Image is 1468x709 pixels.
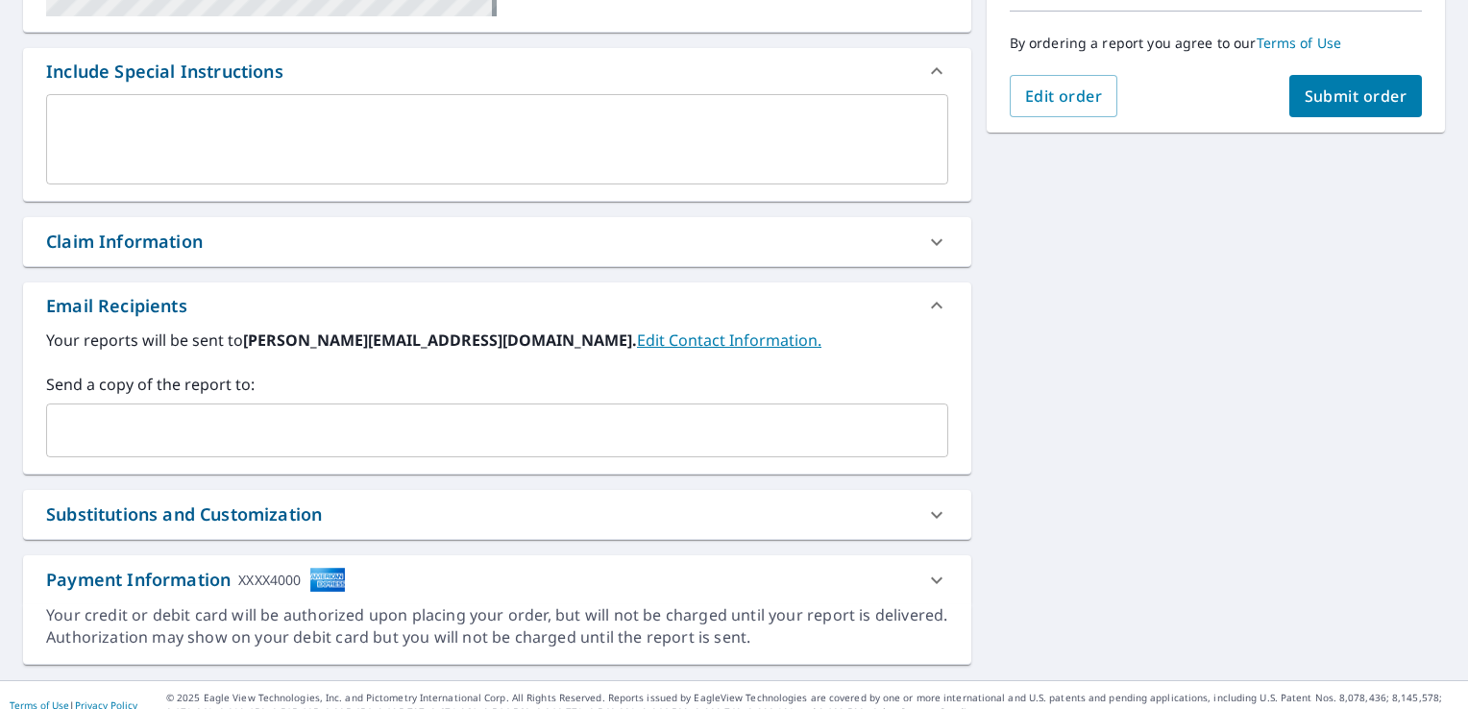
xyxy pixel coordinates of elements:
b: [PERSON_NAME][EMAIL_ADDRESS][DOMAIN_NAME]. [243,330,637,351]
div: Claim Information [23,217,971,266]
div: Include Special Instructions [46,59,283,85]
button: Edit order [1010,75,1118,117]
div: Substitutions and Customization [23,490,971,539]
div: Payment InformationXXXX4000cardImage [23,555,971,604]
a: EditContactInfo [637,330,821,351]
label: Your reports will be sent to [46,329,948,352]
a: Terms of Use [1257,34,1342,52]
div: Claim Information [46,229,203,255]
div: Include Special Instructions [23,48,971,94]
div: Email Recipients [23,282,971,329]
div: Substitutions and Customization [46,501,322,527]
button: Submit order [1289,75,1423,117]
p: By ordering a report you agree to our [1010,35,1422,52]
div: Email Recipients [46,293,187,319]
img: cardImage [309,567,346,593]
span: Submit order [1305,86,1407,107]
div: XXXX4000 [238,567,301,593]
label: Send a copy of the report to: [46,373,948,396]
div: Payment Information [46,567,346,593]
div: Your credit or debit card will be authorized upon placing your order, but will not be charged unt... [46,604,948,648]
span: Edit order [1025,86,1103,107]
